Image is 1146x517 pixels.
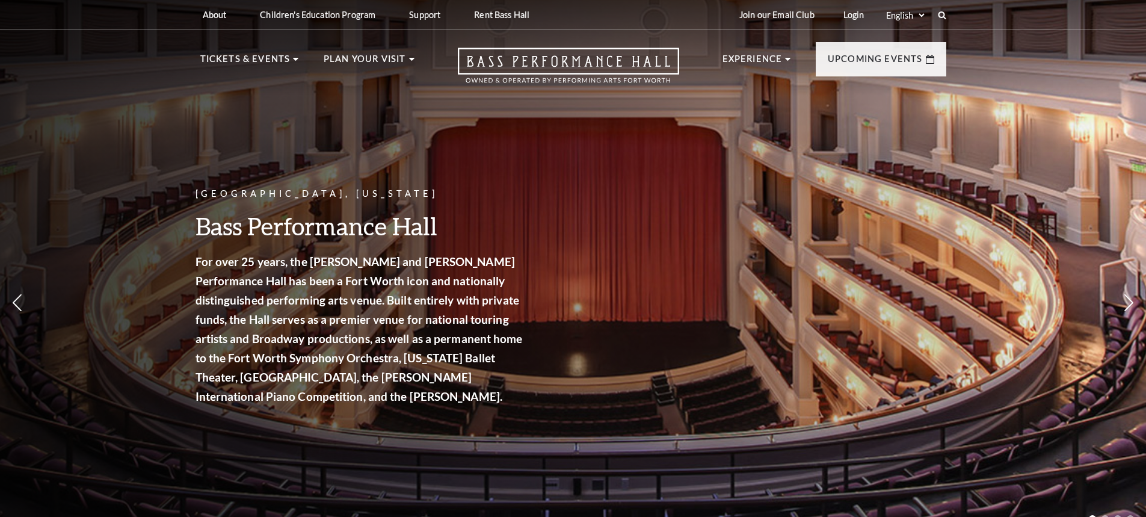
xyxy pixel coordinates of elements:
p: Rent Bass Hall [474,10,529,20]
p: Upcoming Events [828,52,923,73]
p: Children's Education Program [260,10,375,20]
select: Select: [884,10,926,21]
p: Support [409,10,440,20]
p: Plan Your Visit [324,52,406,73]
p: Experience [722,52,783,73]
h3: Bass Performance Hall [196,211,526,241]
strong: For over 25 years, the [PERSON_NAME] and [PERSON_NAME] Performance Hall has been a Fort Worth ico... [196,255,523,403]
p: Tickets & Events [200,52,291,73]
p: [GEOGRAPHIC_DATA], [US_STATE] [196,187,526,202]
p: About [203,10,227,20]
